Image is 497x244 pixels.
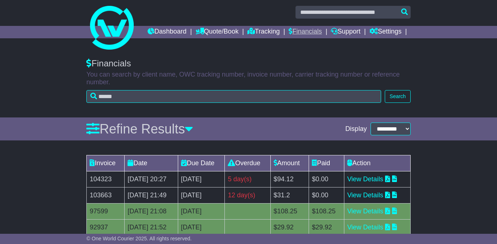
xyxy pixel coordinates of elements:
[228,190,267,200] div: 12 day(s)
[309,187,344,204] td: $0.00
[369,26,402,38] a: Settings
[309,171,344,187] td: $0.00
[385,90,410,103] button: Search
[247,26,279,38] a: Tracking
[347,224,383,231] a: View Details
[87,155,125,171] td: Invoice
[87,204,125,220] td: 97599
[347,175,383,183] a: View Details
[125,155,178,171] td: Date
[178,220,225,236] td: [DATE]
[344,155,410,171] td: Action
[270,171,309,187] td: $94.12
[196,26,239,38] a: Quote/Book
[309,220,344,236] td: $29.92
[86,236,192,241] span: © One World Courier 2025. All rights reserved.
[331,26,360,38] a: Support
[87,171,125,187] td: 104323
[270,204,309,220] td: $108.25
[125,171,178,187] td: [DATE] 20:27
[125,204,178,220] td: [DATE] 21:08
[347,208,383,215] a: View Details
[270,220,309,236] td: $29.92
[178,187,225,204] td: [DATE]
[347,191,383,199] a: View Details
[178,204,225,220] td: [DATE]
[309,155,344,171] td: Paid
[289,26,322,38] a: Financials
[86,58,410,69] div: Financials
[86,121,193,136] a: Refine Results
[228,174,267,184] div: 5 day(s)
[178,171,225,187] td: [DATE]
[87,187,125,204] td: 103663
[125,220,178,236] td: [DATE] 21:52
[225,155,270,171] td: Overdue
[309,204,344,220] td: $108.25
[270,187,309,204] td: $31.2
[178,155,225,171] td: Due Date
[86,71,410,86] p: You can search by client name, OWC tracking number, invoice number, carrier tracking number or re...
[125,187,178,204] td: [DATE] 21:49
[87,220,125,236] td: 92937
[270,155,309,171] td: Amount
[148,26,187,38] a: Dashboard
[345,125,367,133] span: Display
